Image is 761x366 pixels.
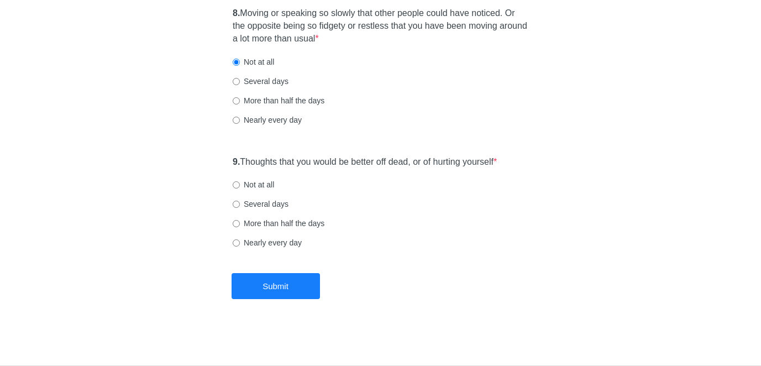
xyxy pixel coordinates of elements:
[233,114,302,126] label: Nearly every day
[233,237,302,248] label: Nearly every day
[233,59,240,66] input: Not at all
[233,95,324,106] label: More than half the days
[233,78,240,85] input: Several days
[233,56,274,67] label: Not at all
[233,97,240,104] input: More than half the days
[232,273,320,299] button: Submit
[233,220,240,227] input: More than half the days
[233,156,497,169] label: Thoughts that you would be better off dead, or of hurting yourself
[233,117,240,124] input: Nearly every day
[233,8,240,18] strong: 8.
[233,7,528,45] label: Moving or speaking so slowly that other people could have noticed. Or the opposite being so fidge...
[233,179,274,190] label: Not at all
[233,239,240,247] input: Nearly every day
[233,198,288,210] label: Several days
[233,76,288,87] label: Several days
[233,201,240,208] input: Several days
[233,181,240,189] input: Not at all
[233,157,240,166] strong: 9.
[233,218,324,229] label: More than half the days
